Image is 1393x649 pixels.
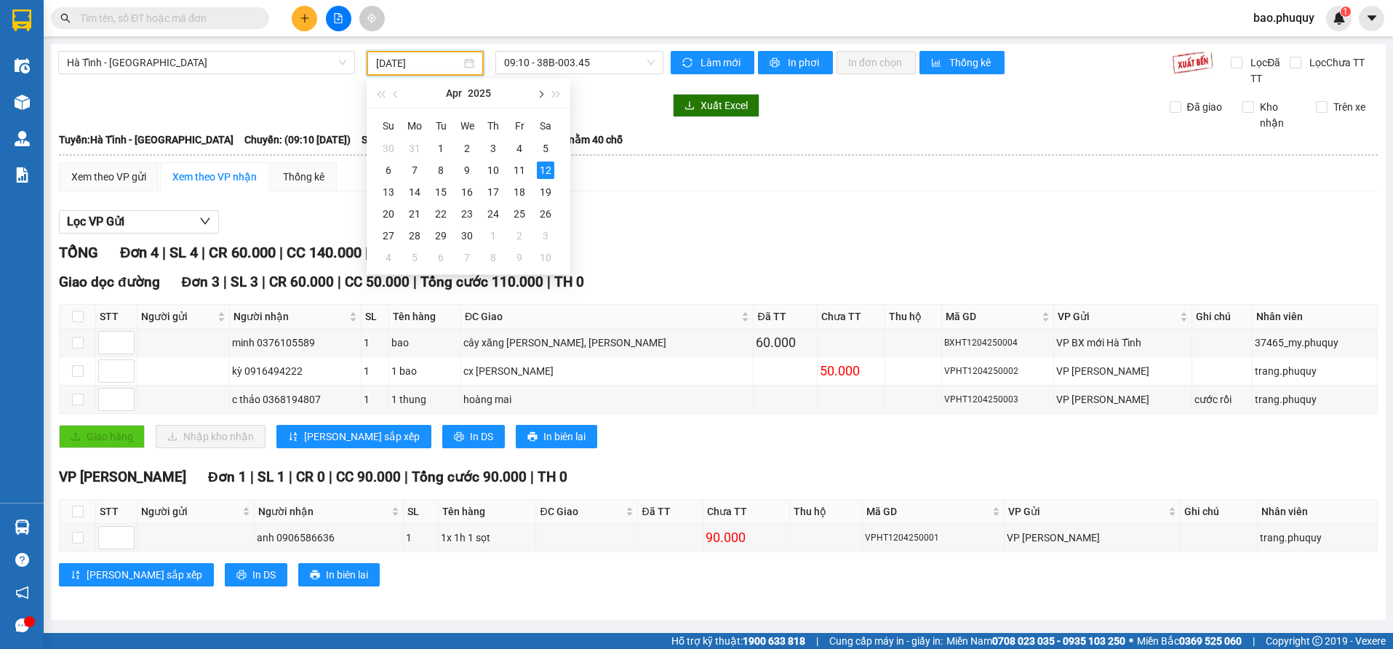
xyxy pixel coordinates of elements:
[537,205,554,223] div: 26
[682,57,695,69] span: sync
[15,167,30,183] img: solution-icon
[59,274,160,290] span: Giao dọc đường
[756,333,814,353] div: 60.000
[537,140,554,157] div: 5
[428,138,454,159] td: 2025-04-01
[402,138,428,159] td: 2025-03-31
[420,274,543,290] span: Tổng cước 110.000
[428,203,454,225] td: 2025-04-22
[59,563,214,586] button: sort-ascending[PERSON_NAME] sắp xếp
[1054,386,1192,414] td: VP Hà Huy Tập
[428,159,454,181] td: 2025-04-08
[406,183,423,201] div: 14
[547,274,551,290] span: |
[1008,503,1165,519] span: VP Gửi
[1056,335,1189,351] div: VP BX mới Hà Tĩnh
[516,425,597,448] button: printerIn biên lai
[258,469,285,485] span: SL 1
[182,274,220,290] span: Đơn 3
[818,305,885,329] th: Chưa TT
[232,335,359,351] div: minh 0376105589
[412,469,527,485] span: Tổng cước 90.000
[367,13,377,23] span: aim
[1005,524,1181,552] td: VP Hà Huy Tập
[638,500,703,524] th: Đã TT
[1137,633,1242,649] span: Miền Bắc
[391,335,458,351] div: bao
[504,52,655,73] span: 09:10 - 38B-003.45
[463,363,751,379] div: cx [PERSON_NAME]
[292,6,317,31] button: plus
[345,274,410,290] span: CC 50.000
[362,132,443,148] span: Số xe: 38B-003.45
[944,336,1050,350] div: BXHT1204250004
[413,274,417,290] span: |
[919,51,1005,74] button: bar-chartThống kê
[511,227,528,244] div: 2
[463,391,751,407] div: hoàng mai
[225,563,287,586] button: printerIn DS
[532,138,559,159] td: 2025-04-05
[484,249,502,266] div: 8
[484,227,502,244] div: 1
[15,618,29,632] span: message
[454,114,480,138] th: We
[1254,99,1305,131] span: Kho nhận
[511,162,528,179] div: 11
[458,162,476,179] div: 9
[404,500,439,524] th: SL
[428,247,454,268] td: 2025-05-06
[12,9,31,31] img: logo-vxr
[1341,7,1351,17] sup: 1
[480,138,506,159] td: 2025-04-03
[208,469,247,485] span: Đơn 1
[829,633,943,649] span: Cung cấp máy in - giấy in:
[276,425,431,448] button: sort-ascending[PERSON_NAME] sắp xếp
[141,503,239,519] span: Người gửi
[441,530,533,546] div: 1x 1h 1 sọt
[1255,363,1375,379] div: trang.phuquy
[1260,530,1375,546] div: trang.phuquy
[375,225,402,247] td: 2025-04-27
[530,469,534,485] span: |
[15,553,29,567] span: question-circle
[470,429,493,445] span: In DS
[375,159,402,181] td: 2025-04-06
[87,567,202,583] span: [PERSON_NAME] sắp xếp
[287,244,362,261] span: CC 140.000
[511,140,528,157] div: 4
[288,431,298,443] span: sort-ascending
[532,247,559,268] td: 2025-05-10
[380,140,397,157] div: 30
[15,58,30,73] img: warehouse-icon
[380,162,397,179] div: 6
[484,183,502,201] div: 17
[338,274,341,290] span: |
[359,6,385,31] button: aim
[304,429,420,445] span: [PERSON_NAME] sắp xếp
[1192,305,1253,329] th: Ghi chú
[60,13,71,23] span: search
[458,249,476,266] div: 7
[454,138,480,159] td: 2025-04-02
[790,500,863,524] th: Thu hộ
[71,570,81,581] span: sort-ascending
[1304,55,1367,71] span: Lọc Chưa TT
[1181,99,1228,115] span: Đã giao
[1255,335,1375,351] div: 37465_my.phuquy
[432,140,450,157] div: 1
[511,183,528,201] div: 18
[364,363,386,379] div: 1
[1054,329,1192,357] td: VP BX mới Hà Tĩnh
[432,162,450,179] div: 8
[942,329,1053,357] td: BXHT1204250004
[296,469,325,485] span: CR 0
[1333,12,1346,25] img: icon-new-feature
[931,57,943,69] span: bar-chart
[258,503,388,519] span: Người nhận
[946,633,1125,649] span: Miền Nam
[454,203,480,225] td: 2025-04-23
[1056,391,1189,407] div: VP [PERSON_NAME]
[283,169,324,185] div: Thống kê
[1194,391,1250,407] div: cước rồi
